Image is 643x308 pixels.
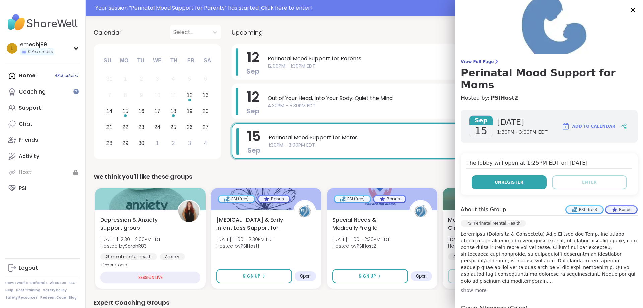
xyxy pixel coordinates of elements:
div: 14 [106,107,112,116]
div: Choose Monday, September 22nd, 2025 [118,120,133,134]
div: Th [167,53,182,68]
img: SarahR83 [178,201,199,222]
img: PSIHost2 [410,201,431,222]
div: Not available Thursday, September 11th, 2025 [166,88,181,103]
div: Bonus [258,196,289,202]
div: Choose Sunday, September 14th, 2025 [102,104,117,119]
div: 5 [188,74,191,83]
a: Support [5,100,80,116]
div: Logout [19,264,38,272]
div: Choose Friday, September 26th, 2025 [182,120,197,134]
div: We think you'll like these groups [94,172,635,181]
div: 22 [122,123,128,132]
div: 19 [187,107,193,116]
div: 18 [170,107,176,116]
div: PSI (free) [335,196,370,202]
div: 30 [138,139,144,148]
div: 28 [106,139,112,148]
div: 23 [138,123,144,132]
div: 25 [170,123,176,132]
div: Not available Tuesday, September 2nd, 2025 [134,72,149,86]
b: SarahR83 [125,243,147,249]
a: Host [5,164,80,180]
div: PSI Perinatal Mental Health [461,220,526,227]
span: 1:30PM - 3:00PM EDT [497,129,548,136]
h4: About this Group [461,206,506,214]
div: Choose Sunday, September 28th, 2025 [102,136,117,150]
div: 4 [204,139,207,148]
b: PSIHost1 [241,243,259,249]
div: 2 [172,139,175,148]
div: Anxiety [160,253,185,260]
div: Sa [200,53,215,68]
div: Choose Saturday, October 4th, 2025 [198,136,213,150]
div: General mental health [100,253,157,260]
div: Choose Saturday, September 27th, 2025 [198,120,213,134]
div: 17 [154,107,160,116]
iframe: Spotlight [73,89,79,94]
div: Not available Wednesday, September 3rd, 2025 [150,72,165,86]
span: Hosted by [448,243,509,249]
span: Hosted by [100,243,161,249]
button: Sign Up [332,269,408,283]
div: Not available Monday, September 8th, 2025 [118,88,133,103]
span: Meditation Practice Circle [448,216,518,232]
div: Choose Thursday, September 25th, 2025 [166,120,181,134]
div: Expert Coaching Groups [94,298,635,307]
span: 15 [247,127,261,146]
div: Friends [19,136,38,144]
span: Sep [247,146,261,155]
div: Activity [19,152,39,160]
a: Referrals [30,281,47,285]
button: Attend a session to unlock [448,269,548,283]
div: 6 [204,74,207,83]
div: Host [19,169,31,176]
a: View Full PagePerinatal Mood Support for Moms [461,59,638,91]
span: 12 [247,48,259,67]
a: Coaching [5,84,80,100]
a: Friends [5,132,80,148]
div: Choose Sunday, September 21st, 2025 [102,120,117,134]
div: Bonus [374,196,405,202]
div: 3 [156,74,159,83]
div: Chat [19,120,32,128]
div: Choose Monday, September 15th, 2025 [118,104,133,119]
div: 8 [124,90,127,100]
div: PSI (free) [219,196,254,202]
div: Choose Tuesday, September 16th, 2025 [134,104,149,119]
div: Choose Tuesday, September 23rd, 2025 [134,120,149,134]
a: Blog [69,295,77,300]
img: PSIHost1 [294,201,315,222]
span: Unregister [495,179,523,185]
span: [DATE] | 1:00 - 1:45PM EDT [448,236,509,243]
div: Not available Sunday, September 7th, 2025 [102,88,117,103]
div: Not available Monday, September 1st, 2025 [118,72,133,86]
span: 4:30PM - 5:30PM EDT [268,102,623,109]
div: 9 [140,90,143,100]
span: [DATE] | 12:30 - 2:00PM EDT [100,236,161,243]
div: Choose Wednesday, September 17th, 2025 [150,104,165,119]
span: Out of Your Head, Into Your Body: Quiet the Mind [268,94,623,102]
div: Choose Friday, October 3rd, 2025 [182,136,197,150]
span: 15 [475,125,487,137]
a: Activity [5,148,80,164]
div: PSI (free) [566,206,603,213]
div: 1 [124,74,127,83]
div: 7 [108,90,111,100]
div: 4 [172,74,175,83]
div: 27 [203,123,209,132]
span: Perinatal Mood Support for Moms [269,134,622,142]
span: Open [416,273,427,279]
span: [MEDICAL_DATA] & Early Infant Loss Support for Parents [216,216,286,232]
div: Mo [117,53,131,68]
span: Calendar [94,28,122,37]
span: Hosted by [332,243,390,249]
button: Sign Up [216,269,292,283]
a: PSI [5,180,80,196]
div: Choose Friday, September 12th, 2025 [182,88,197,103]
a: Safety Policy [43,288,67,293]
img: ShareWell Logomark [562,122,570,130]
div: Choose Saturday, September 20th, 2025 [198,104,213,119]
div: month 2025-09 [101,71,213,151]
span: Open [300,273,311,279]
